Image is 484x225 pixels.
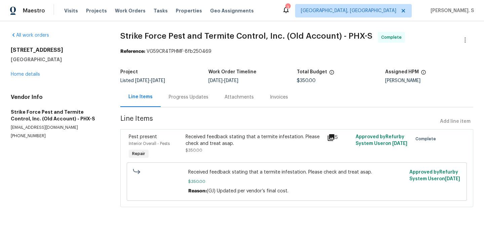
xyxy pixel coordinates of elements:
[225,94,254,101] div: Attachments
[23,7,45,14] span: Maestro
[154,8,168,13] span: Tasks
[11,94,104,101] h4: Vendor Info
[421,70,426,78] span: The hpm assigned to this work order.
[135,78,149,83] span: [DATE]
[115,7,146,14] span: Work Orders
[129,142,170,146] span: Interior Overall - Pests
[176,7,202,14] span: Properties
[135,78,165,83] span: -
[186,134,323,147] div: Received feedback stating that a termite infestation. Please check and treat asap.
[11,33,49,38] a: All work orders
[224,78,238,83] span: [DATE]
[11,47,104,53] h2: [STREET_ADDRESS]
[129,150,148,157] span: Repair
[301,7,396,14] span: [GEOGRAPHIC_DATA], [GEOGRAPHIC_DATA]
[285,4,290,11] div: 3
[86,7,107,14] span: Projects
[11,109,104,122] h5: Strike Force Pest and Termite Control, Inc. (Old Account) - PHX-S
[169,94,208,101] div: Progress Updates
[11,125,104,130] p: [EMAIL_ADDRESS][DOMAIN_NAME]
[120,48,473,55] div: VG59CR4TPHMF-8fb250469
[129,135,157,139] span: Pest present
[356,135,407,146] span: Approved by Refurby System User on
[128,93,153,100] div: Line Items
[151,78,165,83] span: [DATE]
[120,49,145,54] b: Reference:
[11,133,104,139] p: [PHONE_NUMBER]
[188,189,207,193] span: Reason:
[208,70,256,74] h5: Work Order Timeline
[392,141,407,146] span: [DATE]
[208,78,223,83] span: [DATE]
[445,177,460,181] span: [DATE]
[329,70,334,78] span: The total cost of line items that have been proposed by Opendoor. This sum includes line items th...
[428,7,474,14] span: [PERSON_NAME]. S
[11,72,40,77] a: Home details
[120,70,138,74] h5: Project
[270,94,288,101] div: Invoices
[409,170,460,181] span: Approved by Refurby System User on
[64,7,78,14] span: Visits
[327,134,351,142] div: 5
[188,169,405,176] span: Received feedback stating that a termite infestation. Please check and treat asap.
[385,70,419,74] h5: Assigned HPM
[415,136,439,142] span: Complete
[385,78,474,83] div: [PERSON_NAME]
[188,178,405,185] span: $350.00
[210,7,254,14] span: Geo Assignments
[208,78,238,83] span: -
[11,56,104,63] h5: [GEOGRAPHIC_DATA]
[120,32,372,40] span: Strike Force Pest and Termite Control, Inc. (Old Account) - PHX-S
[207,189,288,193] span: (GJ) Updated per vendor’s final cost.
[120,115,437,128] span: Line Items
[186,148,202,152] span: $350.00
[120,78,165,83] span: Listed
[297,78,316,83] span: $350.00
[297,70,327,74] h5: Total Budget
[381,34,404,41] span: Complete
